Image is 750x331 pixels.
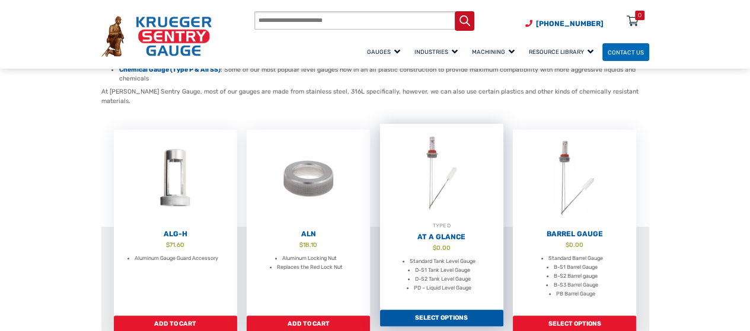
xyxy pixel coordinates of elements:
a: Machining [467,41,524,62]
a: Add to cart: “At A Glance” [380,310,503,326]
h2: ALN [247,230,370,239]
h2: ALG-H [114,230,237,239]
span: [PHONE_NUMBER] [536,20,604,28]
h2: At A Glance [380,233,503,242]
span: Contact Us [608,49,644,55]
span: Machining [472,49,515,55]
a: Industries [409,41,467,62]
a: ALG-H $71.60 Aluminum Gauge Guard Accessory [114,130,237,316]
li: B-S3 Barrel Gauge [553,281,598,290]
div: TYPE D [380,221,503,230]
li: B-S2 Barrel gauge [554,272,598,281]
a: Barrel Gauge $0.00 Standard Barrel Gauge B-S1 Barrel Gauge B-S2 Barrel gauge B-S3 Barrel Gauge PB... [513,130,636,316]
span: $ [299,241,303,249]
img: Barrel Gauge [513,130,636,227]
span: Resource Library [529,49,593,55]
a: Gauges [362,41,409,62]
a: Chemical Gauge (Type P & All SS) [119,66,221,73]
a: ALN $18.10 Aluminum Locking Nut Replaces the Red Lock Nut [247,130,370,316]
bdi: 0.00 [433,244,451,252]
img: At A Glance [380,124,503,221]
bdi: 18.10 [299,241,317,249]
a: Resource Library [524,41,602,62]
li: : Some of our most popular level gauges now in an all plastic construction to provide maximum com... [119,65,649,83]
a: TYPE DAt A Glance $0.00 Standard Tank Level Gauge D-S1 Tank Level Gauge D-S2 Tank Level Gauge PD ... [380,124,503,310]
bdi: 0.00 [566,241,583,249]
li: Replaces the Red Lock Nut [277,263,343,272]
h2: Barrel Gauge [513,230,636,239]
li: D-S2 Tank Level Gauge [415,275,471,284]
span: $ [166,241,170,249]
img: Krueger Sentry Gauge [101,16,212,57]
p: At [PERSON_NAME] Sentry Gauge, most of our gauges are made from stainless steel, 316L specificall... [101,87,649,106]
li: PD – Liquid Level Gauge [414,284,471,293]
a: Phone Number (920) 434-8860 [525,18,604,29]
img: ALG-OF [114,130,237,227]
li: B-S1 Barrel Gauge [554,263,598,272]
bdi: 71.60 [166,241,184,249]
a: Contact Us [602,43,649,62]
span: $ [433,244,436,252]
li: D-S1 Tank Level Gauge [415,266,470,275]
span: Industries [414,49,458,55]
span: $ [566,241,569,249]
li: Aluminum Locking Nut [282,254,337,263]
div: 0 [638,11,642,20]
img: ALN [247,130,370,227]
li: Standard Tank Level Gauge [410,257,475,266]
span: Gauges [367,49,400,55]
li: PB Barrel Gauge [556,290,595,298]
li: Standard Barrel Gauge [548,254,603,263]
li: Aluminum Gauge Guard Accessory [135,254,218,263]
